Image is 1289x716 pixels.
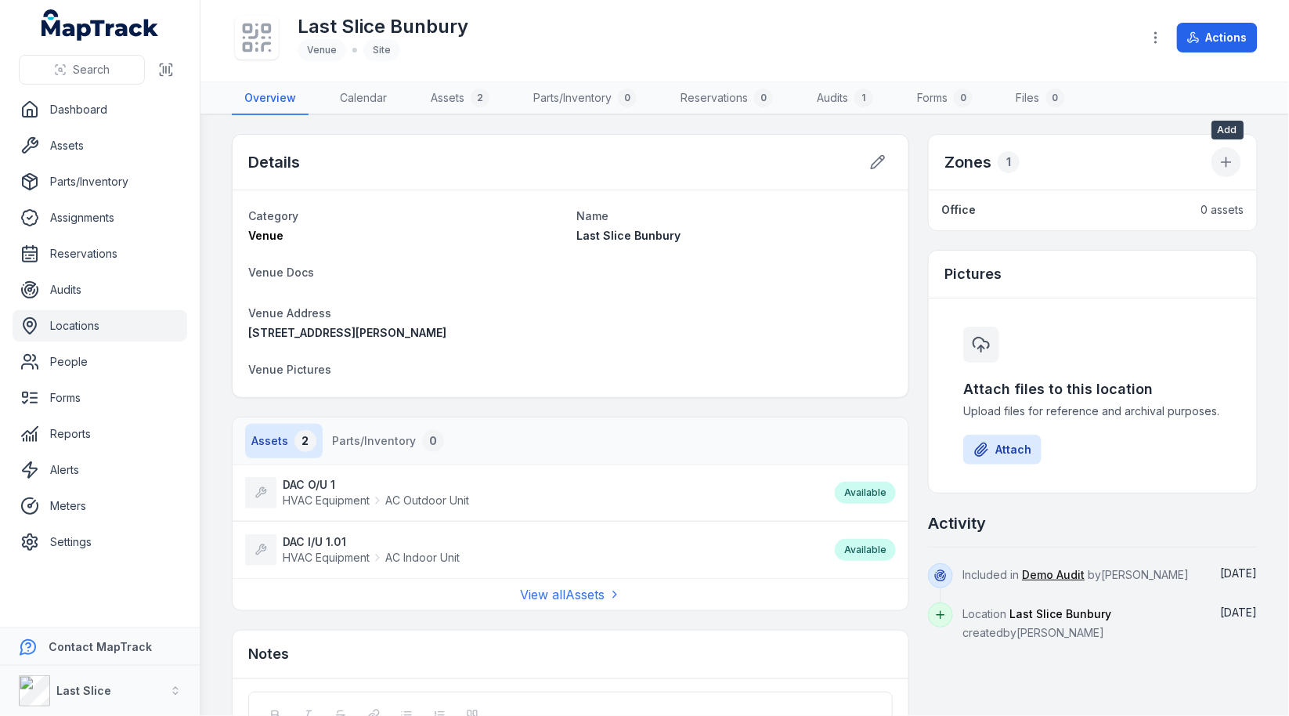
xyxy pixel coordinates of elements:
a: DAC O/U 1HVAC EquipmentAC Outdoor Unit [245,477,819,508]
span: AC Indoor Unit [385,550,460,566]
a: Audits [13,274,187,306]
a: Reservations0 [668,82,785,115]
a: DAC I/U 1.01HVAC EquipmentAC Indoor Unit [245,534,819,566]
span: Category [248,209,298,222]
div: 2 [294,430,316,452]
a: View allAssets [521,585,621,604]
div: 1 [998,151,1020,173]
a: Settings [13,526,187,558]
a: Forms0 [904,82,985,115]
button: Search [19,55,145,85]
a: Assignments [13,202,187,233]
a: Assets [13,130,187,161]
a: Files0 [1004,82,1078,115]
span: Add [1211,121,1244,139]
span: Venue [307,44,337,56]
span: HVAC Equipment [283,550,370,566]
span: Last Slice Bunbury [1009,607,1111,620]
h2: Zones [944,151,991,173]
time: 22/06/2025, 12:18:15 pm [1221,606,1258,619]
span: Venue Docs [248,266,314,279]
strong: Last Slice [56,684,111,697]
div: 2 [471,89,489,107]
a: MapTrack [42,9,159,41]
span: Name [577,209,609,222]
a: Parts/Inventory0 [521,82,649,115]
a: Assets2 [418,82,502,115]
a: Dashboard [13,94,187,125]
a: Reports [13,418,187,450]
span: Included in by [PERSON_NAME] [962,568,1189,581]
a: Parts/Inventory [13,166,187,197]
span: Last Slice Bunbury [577,229,681,242]
div: 0 [422,430,444,452]
span: Upload files for reference and archival purposes. [963,403,1222,419]
a: Forms [13,382,187,414]
span: AC Outdoor Unit [385,493,469,508]
div: Site [363,39,400,61]
span: Venue [248,229,283,242]
a: Meters [13,490,187,522]
time: 22/06/2025, 6:49:16 pm [1221,566,1258,580]
h3: Attach files to this location [963,378,1222,400]
button: Parts/Inventory0 [326,424,450,458]
button: Actions [1177,23,1258,52]
a: Locations [13,310,187,342]
span: Venue Address [248,306,331,320]
h1: Last Slice Bunbury [298,14,468,39]
span: [DATE] [1221,606,1258,619]
strong: DAC O/U 1 [283,477,469,493]
h2: Details [248,151,300,173]
span: Location created by [PERSON_NAME] [962,607,1111,639]
h3: Pictures [944,263,1002,285]
h3: Notes [248,643,289,665]
button: Assets2 [245,424,323,458]
strong: Office [941,202,976,218]
a: People [13,346,187,378]
a: Overview [232,82,309,115]
a: Calendar [327,82,399,115]
div: Available [835,482,896,504]
a: Demo Audit [1022,567,1085,583]
div: 0 [1046,89,1065,107]
strong: DAC I/U 1.01 [283,534,460,550]
span: Venue Pictures [248,363,331,376]
span: 0 assets [1201,202,1244,218]
span: HVAC Equipment [283,493,370,508]
div: 1 [854,89,873,107]
a: Reservations [13,238,187,269]
a: Audits1 [804,82,886,115]
button: Attach [963,435,1042,465]
a: Alerts [13,454,187,486]
a: Office [941,202,1186,218]
div: 0 [618,89,637,107]
div: 0 [954,89,973,107]
h2: Activity [928,512,986,534]
span: [STREET_ADDRESS][PERSON_NAME] [248,326,446,339]
strong: Contact MapTrack [49,640,152,653]
div: Available [835,539,896,561]
span: [DATE] [1221,566,1258,580]
div: 0 [754,89,773,107]
span: Search [73,62,110,78]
